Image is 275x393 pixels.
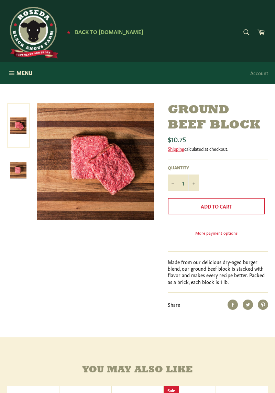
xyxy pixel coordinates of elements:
h1: Ground Beef Block [168,103,268,133]
span: Back to [DOMAIN_NAME] [75,28,143,35]
img: Ground Beef Block [10,162,26,178]
span: $10.75 [168,134,186,144]
h4: You may also like [7,365,268,375]
span: Menu [16,69,32,76]
button: Add to Cart [168,198,265,214]
a: More payment options [168,230,265,236]
img: Roseda Beef [7,7,58,58]
div: calculated at checkout. [168,146,268,152]
label: Quantity [168,165,199,170]
p: Made from our delicious dry-aged burger blend, our ground beef block is stacked with flavor and m... [168,259,268,285]
span: Share [168,301,180,308]
span: ★ [67,29,70,35]
a: ★ Back to [DOMAIN_NAME] [63,29,143,35]
a: Shipping [168,145,184,152]
button: Increase item quantity by one [188,175,199,191]
img: Ground Beef Block [37,103,154,220]
button: Reduce item quantity by one [168,175,178,191]
a: Account [247,63,272,83]
span: Add to Cart [201,203,232,210]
